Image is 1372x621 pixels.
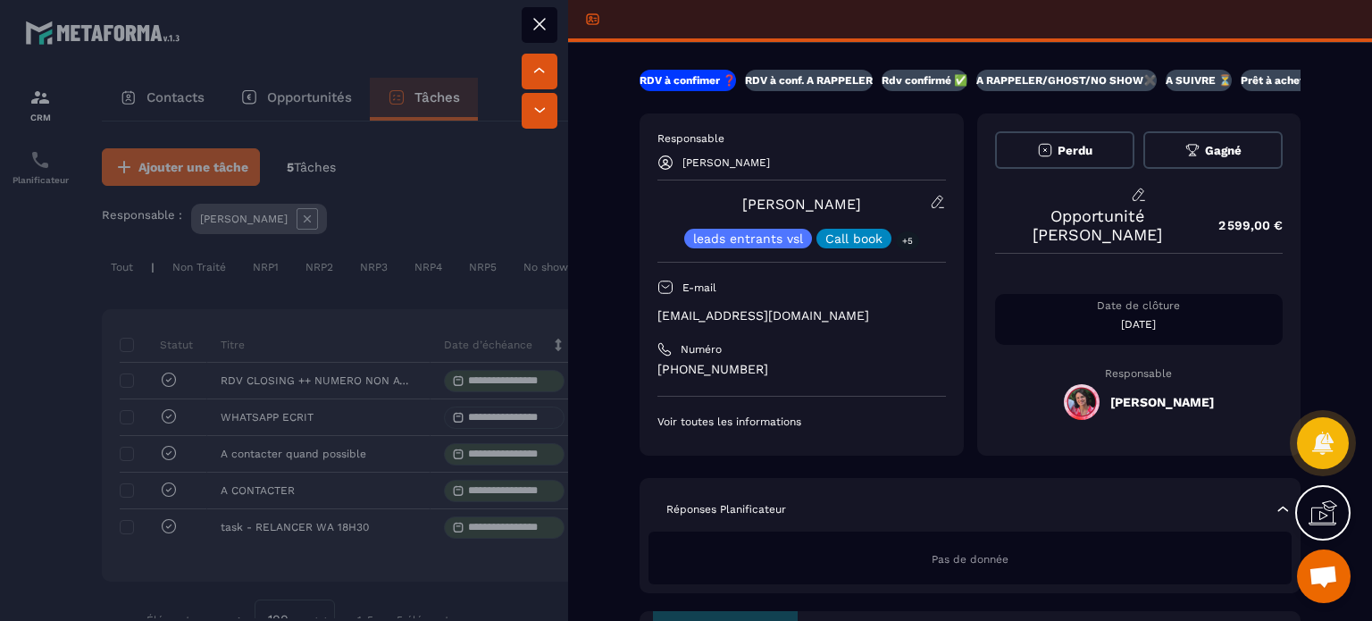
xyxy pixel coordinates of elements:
[1297,550,1351,603] div: Ouvrir le chat
[693,232,803,245] p: leads entrants vsl
[896,231,919,250] p: +5
[657,131,946,146] p: Responsable
[995,206,1201,244] p: Opportunité [PERSON_NAME]
[1143,131,1283,169] button: Gagné
[1166,73,1232,88] p: A SUIVRE ⏳
[1241,73,1331,88] p: Prêt à acheter 🎰
[745,73,873,88] p: RDV à conf. A RAPPELER
[657,307,946,324] p: [EMAIL_ADDRESS][DOMAIN_NAME]
[742,196,861,213] a: [PERSON_NAME]
[681,342,722,357] p: Numéro
[932,553,1008,566] span: Pas de donnée
[995,131,1134,169] button: Perdu
[682,281,716,295] p: E-mail
[1110,395,1214,409] h5: [PERSON_NAME]
[995,317,1284,331] p: [DATE]
[995,367,1284,380] p: Responsable
[657,415,946,429] p: Voir toutes les informations
[640,73,736,88] p: RDV à confimer ❓
[1200,208,1283,243] p: 2 599,00 €
[995,298,1284,313] p: Date de clôture
[682,156,770,169] p: [PERSON_NAME]
[976,73,1157,88] p: A RAPPELER/GHOST/NO SHOW✖️
[882,73,967,88] p: Rdv confirmé ✅
[1205,144,1242,157] span: Gagné
[657,361,946,378] p: [PHONE_NUMBER]
[666,502,786,516] p: Réponses Planificateur
[825,232,883,245] p: Call book
[1058,144,1092,157] span: Perdu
